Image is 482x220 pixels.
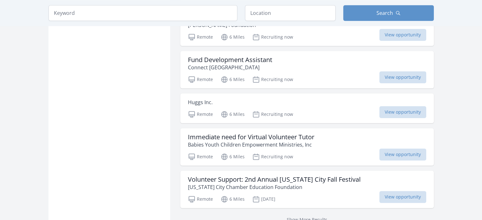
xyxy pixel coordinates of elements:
h3: Volunteer Support: 2nd Annual [US_STATE] City Fall Festival [188,176,361,183]
span: View opportunity [379,71,426,83]
p: Remote [188,76,213,83]
p: 6 Miles [221,33,245,41]
p: Remote [188,110,213,118]
p: Remote [188,33,213,41]
p: Babies Youth Children Empowerment Ministries, Inc [188,141,314,148]
button: Search [343,5,434,21]
span: Search [376,9,393,17]
p: 6 Miles [221,76,245,83]
input: Keyword [48,5,237,21]
p: Recruiting now [252,76,293,83]
p: 6 Miles [221,195,245,203]
p: Recruiting now [252,33,293,41]
a: Volunteer Support: 2nd Annual [US_STATE] City Fall Festival [US_STATE] City Chamber Education Fou... [180,171,434,208]
a: Immediate need for Virtual Volunteer Tutor Babies Youth Children Empowerment Ministries, Inc Remo... [180,128,434,166]
span: View opportunity [379,106,426,118]
h3: Fund Development Assistant [188,56,272,64]
p: Recruiting now [252,110,293,118]
p: Remote [188,195,213,203]
input: Location [245,5,336,21]
p: Connect [GEOGRAPHIC_DATA] [188,64,272,71]
p: 6 Miles [221,153,245,160]
a: Huggs Inc. Remote 6 Miles Recruiting now View opportunity [180,93,434,123]
p: Remote [188,153,213,160]
p: [DATE] [252,195,275,203]
p: Huggs Inc. [188,98,213,106]
p: Recruiting now [252,153,293,160]
a: Fund Development Assistant Connect [GEOGRAPHIC_DATA] Remote 6 Miles Recruiting now View opportunity [180,51,434,88]
p: 6 Miles [221,110,245,118]
span: View opportunity [379,148,426,160]
span: View opportunity [379,29,426,41]
p: [US_STATE] City Chamber Education Foundation [188,183,361,191]
h3: Immediate need for Virtual Volunteer Tutor [188,133,314,141]
span: View opportunity [379,191,426,203]
a: Marketing Volunteer - Community Garden [PERSON_NAME] Foundation Remote 6 Miles Recruiting now Vie... [180,9,434,46]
